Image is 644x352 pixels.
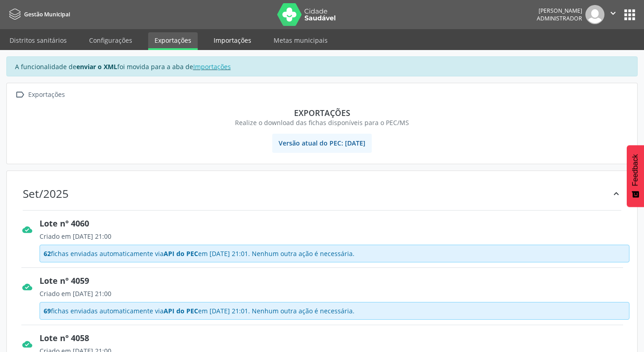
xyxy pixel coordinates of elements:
a: Distritos sanitários [3,32,73,48]
i: keyboard_arrow_up [611,189,621,199]
span: 69 [44,307,51,315]
span: Gestão Municipal [24,10,70,18]
i: cloud_done [22,339,32,349]
div: keyboard_arrow_up [611,187,621,200]
div: Lote nº 4060 [40,217,629,230]
span: Administrador [537,15,582,22]
div: Criado em [DATE] 21:00 [40,231,629,241]
i: cloud_done [22,282,32,292]
span: Feedback [631,154,639,186]
a: Importações [193,62,231,71]
div: A funcionalidade de foi movida para a aba de [6,56,638,76]
div: Realize o download das fichas disponíveis para o PEC/MS [20,118,624,127]
i: cloud_done [22,225,32,235]
a: Metas municipais [267,32,334,48]
i:  [13,88,26,101]
a: Configurações [83,32,139,48]
a:  Exportações [13,88,66,101]
div: [PERSON_NAME] [537,7,582,15]
a: Importações [207,32,258,48]
span: fichas enviadas automaticamente via em [DATE] 21:01. Nenhum outra ação é necessária. [44,249,354,258]
span: Versão atual do PEC: [DATE] [272,134,372,153]
button: Feedback - Mostrar pesquisa [627,145,644,207]
span: fichas enviadas automaticamente via em [DATE] 21:01. Nenhum outra ação é necessária. [44,306,354,316]
div: Exportações [20,108,624,118]
a: Exportações [148,32,198,50]
span: API do PEC [164,307,198,315]
strong: enviar o XML [76,62,117,71]
span: 62 [44,249,51,258]
div: Lote nº 4058 [40,332,629,344]
button:  [604,5,622,24]
i:  [608,8,618,18]
div: Lote nº 4059 [40,275,629,287]
div: Exportações [26,88,66,101]
div: Set/2025 [23,187,69,200]
a: Gestão Municipal [6,7,70,22]
span: API do PEC [164,249,198,258]
div: Criado em [DATE] 21:00 [40,289,629,298]
img: img [585,5,604,24]
button: apps [622,7,638,23]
